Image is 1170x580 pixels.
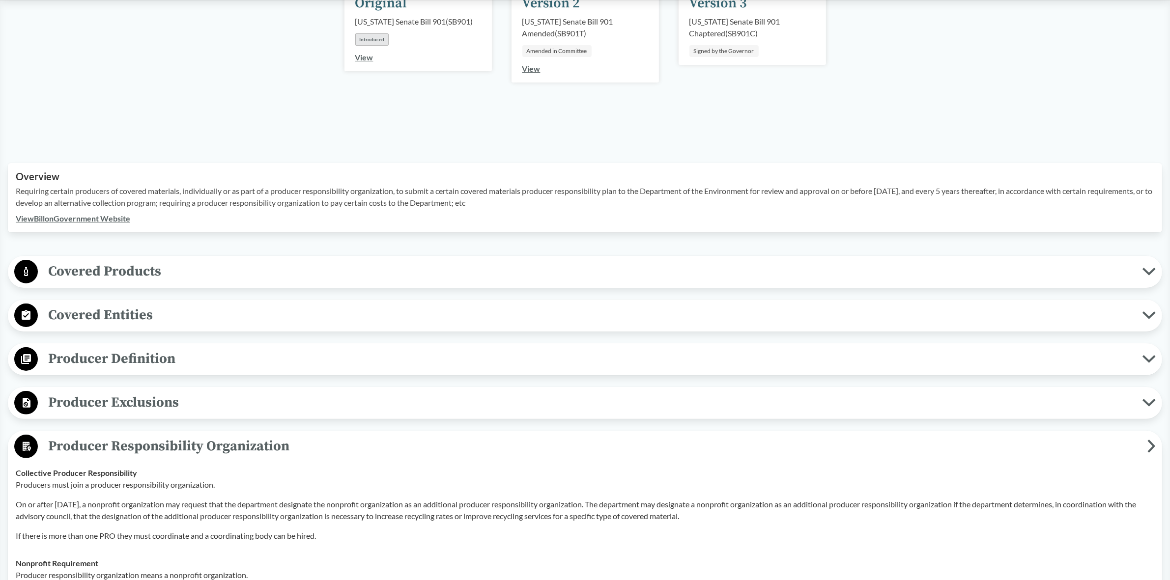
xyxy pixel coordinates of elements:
span: Covered Entities [38,304,1142,326]
strong: Collective Producer Responsibility [16,468,137,477]
button: Producer Responsibility Organization [11,434,1159,459]
p: Requiring certain producers of covered materials, individually or as part of a producer responsib... [16,185,1154,209]
strong: Nonprofit Requirement [16,558,98,568]
div: Amended in Committee [522,45,592,57]
p: On or after [DATE], a nonprofit organization may request that the department designate the nonpro... [16,498,1154,522]
a: ViewBillonGovernment Website [16,214,130,223]
div: [US_STATE] Senate Bill 901 ( SB901 ) [355,16,473,28]
span: Covered Products [38,260,1142,282]
h2: Overview [16,171,1154,182]
button: Covered Entities [11,303,1159,328]
span: Producer Definition [38,348,1142,370]
p: Producers must join a producer responsibility organization. [16,479,1154,491]
span: Producer Responsibility Organization [38,435,1147,457]
div: [US_STATE] Senate Bill 901 Chaptered ( SB901C ) [689,16,815,39]
div: [US_STATE] Senate Bill 901 Amended ( SB901T ) [522,16,648,39]
a: View [522,64,541,73]
button: Producer Exclusions [11,390,1159,415]
button: Producer Definition [11,347,1159,372]
a: View [355,53,373,62]
div: Introduced [355,33,389,46]
span: Producer Exclusions [38,391,1142,414]
p: If there is more than one PRO they must coordinate and a coordinating body can be hired. [16,530,1154,542]
button: Covered Products [11,259,1159,284]
div: Signed by the Governor [689,45,759,57]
